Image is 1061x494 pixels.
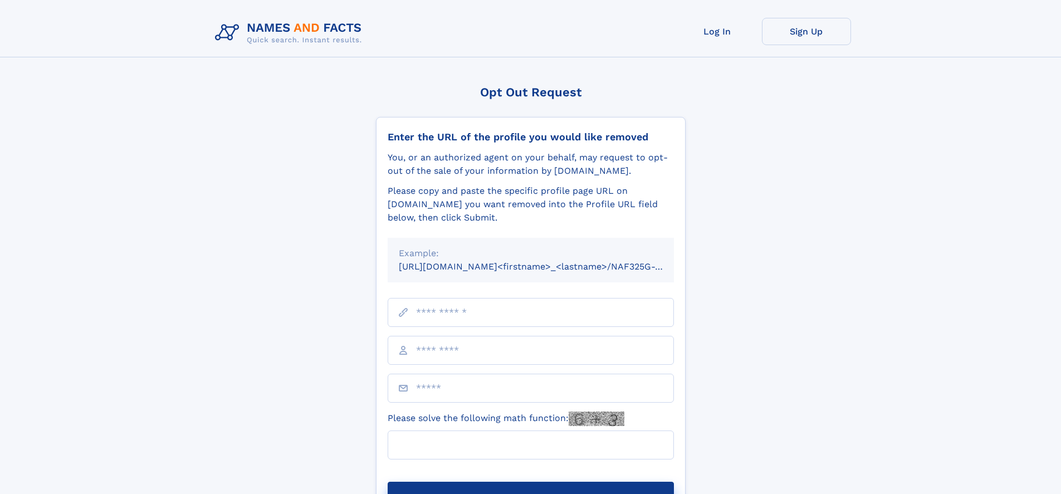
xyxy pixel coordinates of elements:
[388,151,674,178] div: You, or an authorized agent on your behalf, may request to opt-out of the sale of your informatio...
[388,131,674,143] div: Enter the URL of the profile you would like removed
[399,247,663,260] div: Example:
[376,85,686,99] div: Opt Out Request
[762,18,851,45] a: Sign Up
[211,18,371,48] img: Logo Names and Facts
[388,184,674,224] div: Please copy and paste the specific profile page URL on [DOMAIN_NAME] you want removed into the Pr...
[399,261,695,272] small: [URL][DOMAIN_NAME]<firstname>_<lastname>/NAF325G-xxxxxxxx
[673,18,762,45] a: Log In
[388,412,624,426] label: Please solve the following math function:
